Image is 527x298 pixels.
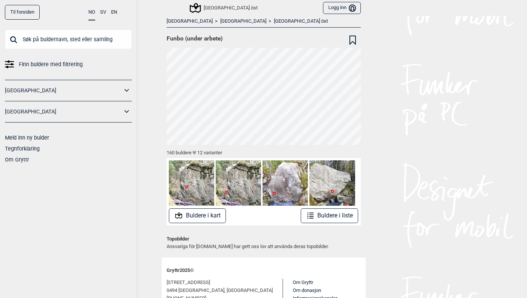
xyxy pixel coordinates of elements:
[167,35,223,42] span: Funbo (under arbete)
[5,157,29,163] a: Om Gryttr
[216,160,261,206] img: Tarzan is a gold digger
[293,279,313,285] a: Om Gryttr
[5,5,40,20] a: Til forsiden
[301,208,359,223] button: Buldere i liste
[220,18,266,25] a: [GEOGRAPHIC_DATA]
[167,279,210,287] span: [STREET_ADDRESS]
[100,5,106,20] button: SV
[309,160,355,206] img: Funborycket
[293,287,321,293] a: Om donasjon
[19,59,83,70] span: Finn buldere med filtrering
[169,208,226,223] button: Buldere i kart
[191,3,258,12] div: [GEOGRAPHIC_DATA] öst
[5,59,132,70] a: Finn buldere med filtrering
[5,106,122,117] a: [GEOGRAPHIC_DATA]
[167,18,213,25] a: [GEOGRAPHIC_DATA]
[215,18,218,25] span: >
[263,160,308,206] img: Samtal i skogen
[5,29,132,49] input: Søk på buldernavn, sted eller samling
[167,262,361,279] div: Gryttr 2025 ©
[5,85,122,96] a: [GEOGRAPHIC_DATA]
[5,135,49,141] a: Meld inn ny bulder
[169,160,214,206] img: Jane
[274,18,328,25] a: [GEOGRAPHIC_DATA] öst
[167,145,361,158] div: 160 buldere Ψ 12 varianter
[88,5,95,20] button: NO
[323,2,360,14] button: Logg inn
[111,5,117,20] button: EN
[167,287,273,295] span: 0494 [GEOGRAPHIC_DATA], [GEOGRAPHIC_DATA]
[269,18,271,25] span: >
[5,146,40,152] a: Tegnforklaring
[167,236,189,242] strong: Topobilder
[167,235,361,250] p: Ansvariga för [DOMAIN_NAME] har gett oss lov att använda deras topobilder.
